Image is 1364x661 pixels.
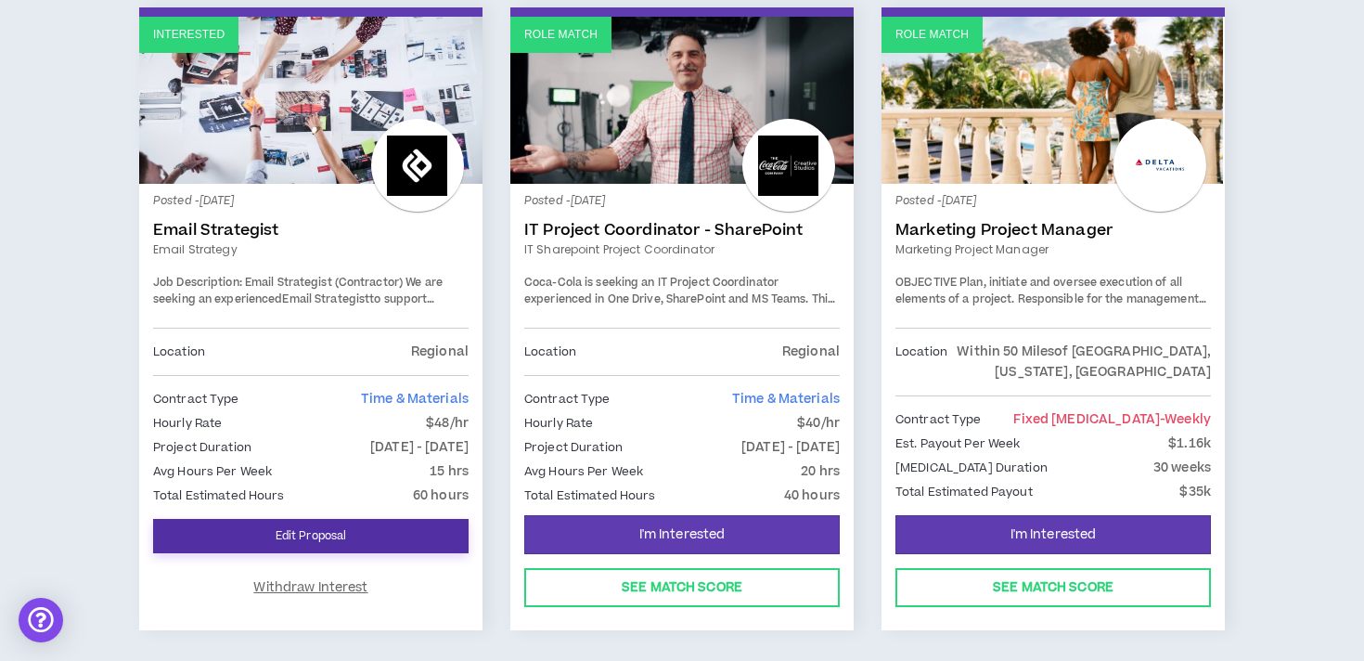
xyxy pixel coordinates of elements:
p: 30 weeks [1153,458,1211,478]
button: Withdraw Interest [153,568,469,607]
span: Withdraw Interest [253,579,367,597]
strong: Job Description: Email Strategist (Contractor) [153,275,403,291]
p: Avg Hours Per Week [153,461,272,482]
strong: Email Strategist [282,292,369,307]
p: Contract Type [895,409,982,430]
span: I'm Interested [639,526,726,544]
p: Regional [782,342,840,362]
p: $1.16k [1168,434,1211,454]
p: Posted - [DATE] [895,193,1211,210]
button: See Match Score [524,568,840,607]
p: Interested [153,26,225,44]
a: IT Sharepoint Project Coordinator [524,241,840,258]
p: [MEDICAL_DATA] Duration [895,458,1048,478]
a: Role Match [881,17,1225,184]
p: Total Estimated Hours [153,486,285,506]
span: - weekly [1160,410,1211,429]
a: Email Strategy [153,241,469,258]
a: Interested [139,17,483,184]
p: Regional [411,342,469,362]
span: I'm Interested [1010,526,1097,544]
p: Contract Type [524,389,611,409]
p: [DATE] - [DATE] [370,437,469,458]
p: Total Estimated Payout [895,482,1033,502]
span: Fixed [MEDICAL_DATA] [1013,410,1211,429]
a: Marketing Project Manager [895,221,1211,240]
p: Location [524,342,576,362]
span: OBJECTIVE [895,275,957,291]
span: Time & Materials [732,390,840,408]
span: Plan, initiate and oversee execution of all elements of a project. Responsible for the management... [895,275,1208,372]
span: Time & Materials [361,390,469,408]
span: We are seeking an experienced [153,275,443,307]
p: Total Estimated Hours [524,486,656,506]
span: Coca-Cola is seeking an IT Project Coordinator experienced in One Drive, SharePoint and MS Teams.... [524,275,835,356]
p: Posted - [DATE] [524,193,840,210]
a: Marketing Project Manager [895,241,1211,258]
p: 20 hrs [801,461,840,482]
p: $35k [1179,482,1211,502]
p: Hourly Rate [153,413,222,434]
p: Role Match [524,26,598,44]
p: Role Match [895,26,969,44]
a: Email Strategist [153,221,469,240]
button: I'm Interested [524,515,840,554]
a: Role Match [510,17,854,184]
p: Avg Hours Per Week [524,461,643,482]
p: Location [895,342,947,382]
p: Est. Payout Per Week [895,434,1020,454]
p: [DATE] - [DATE] [741,437,840,458]
p: Within 50 Miles of [GEOGRAPHIC_DATA], [US_STATE], [GEOGRAPHIC_DATA] [947,342,1211,382]
p: 15 hrs [430,461,469,482]
p: Contract Type [153,389,239,409]
p: $40/hr [797,413,840,434]
p: Hourly Rate [524,413,593,434]
button: I'm Interested [895,515,1211,554]
button: See Match Score [895,568,1211,607]
p: 60 hours [413,486,469,506]
p: Project Duration [153,437,251,458]
a: Edit Proposal [153,519,469,553]
p: Posted - [DATE] [153,193,469,210]
p: $48/hr [426,413,469,434]
p: Project Duration [524,437,623,458]
p: Location [153,342,205,362]
p: 40 hours [784,486,840,506]
a: IT Project Coordinator - SharePoint [524,221,840,240]
div: Open Intercom Messenger [19,598,63,642]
